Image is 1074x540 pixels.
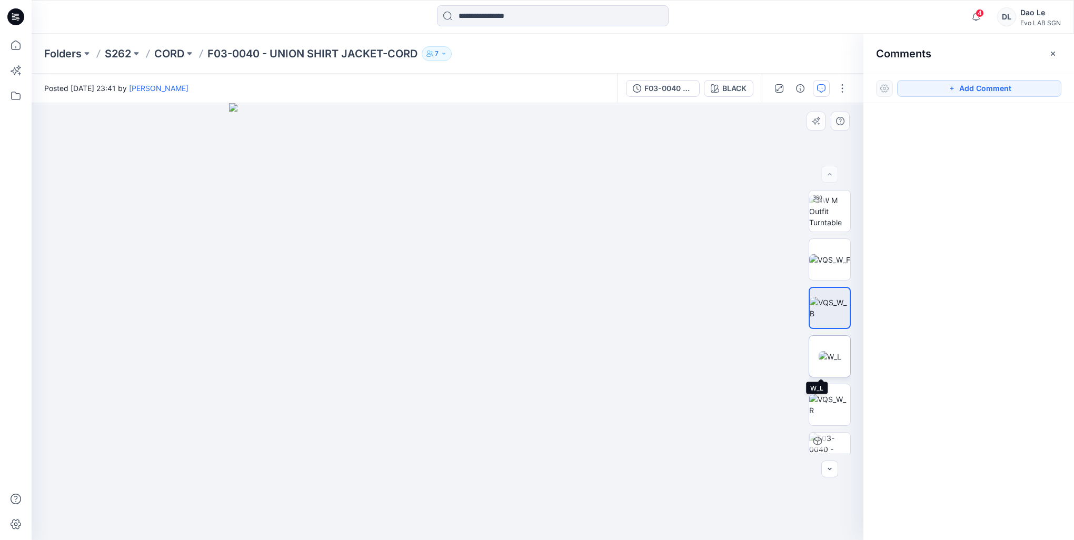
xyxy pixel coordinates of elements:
[809,394,850,416] img: VQS_W_R
[810,297,850,319] img: VQS_W_B
[976,9,984,17] span: 4
[154,46,184,61] a: CORD
[704,80,753,97] button: BLACK
[129,84,188,93] a: [PERSON_NAME]
[809,254,850,265] img: VQS_W_F
[105,46,131,61] a: S262
[1020,6,1061,19] div: Dao Le
[422,46,452,61] button: 7
[644,83,693,94] div: F03-0040 - UNION SHIRT JACKET-CORDUROY
[809,195,850,228] img: BW M Outfit Turntable
[1020,19,1061,27] div: Evo LAB SGN
[792,80,809,97] button: Details
[207,46,417,61] p: F03-0040 - UNION SHIRT JACKET-CORD
[229,103,666,540] img: eyJhbGciOiJIUzI1NiIsImtpZCI6IjAiLCJzbHQiOiJzZXMiLCJ0eXAiOiJKV1QifQ.eyJkYXRhIjp7InR5cGUiOiJzdG9yYW...
[626,80,700,97] button: F03-0040 - UNION SHIRT JACKET-CORDUROY
[435,48,439,59] p: 7
[876,47,931,60] h2: Comments
[997,7,1016,26] div: DL
[897,80,1061,97] button: Add Comment
[44,46,82,61] a: Folders
[722,83,747,94] div: BLACK
[44,83,188,94] span: Posted [DATE] 23:41 by
[809,433,850,474] img: F03-0040 - UNION SHIRT JACKET-CORDUROY BLACK
[819,351,841,362] img: W_L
